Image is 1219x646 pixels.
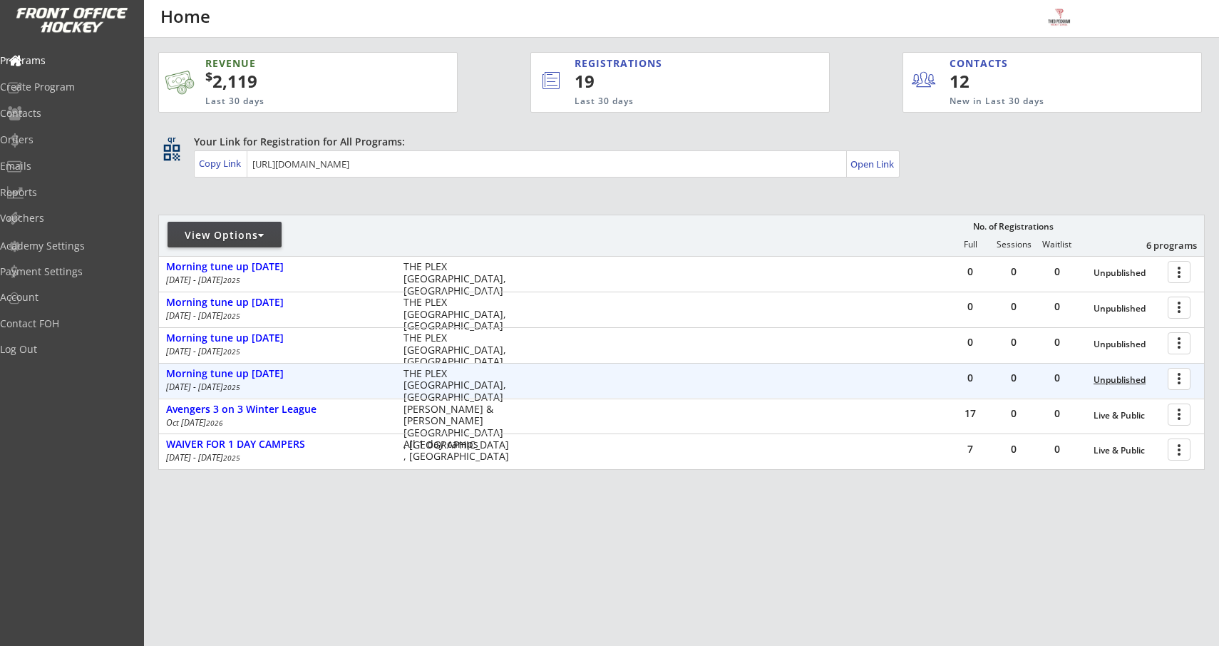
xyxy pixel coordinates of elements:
[403,439,515,463] div: All 1 day camps , [GEOGRAPHIC_DATA]
[1036,409,1079,419] div: 0
[1168,261,1190,283] button: more_vert
[161,142,182,163] button: qr_code
[575,56,763,71] div: REGISTRATIONS
[575,96,771,108] div: Last 30 days
[949,409,992,419] div: 17
[1094,339,1161,349] div: Unpublished
[1094,268,1161,278] div: Unpublished
[992,267,1035,277] div: 0
[166,453,384,462] div: [DATE] - [DATE]
[1094,446,1161,456] div: Live & Public
[1036,337,1079,347] div: 0
[223,453,240,463] em: 2025
[223,311,240,321] em: 2025
[166,276,384,284] div: [DATE] - [DATE]
[1168,332,1190,354] button: more_vert
[163,135,180,144] div: qr
[166,419,384,427] div: Oct [DATE]
[403,404,515,451] div: [PERSON_NAME] & [PERSON_NAME][GEOGRAPHIC_DATA] , [GEOGRAPHIC_DATA]
[949,373,992,383] div: 0
[992,240,1035,250] div: Sessions
[950,69,1037,93] div: 12
[166,312,384,320] div: [DATE] - [DATE]
[1123,239,1197,252] div: 6 programs
[850,154,895,174] a: Open Link
[166,297,389,309] div: Morning tune up [DATE]
[992,373,1035,383] div: 0
[1036,444,1079,454] div: 0
[403,261,515,297] div: THE PLEX [GEOGRAPHIC_DATA], [GEOGRAPHIC_DATA]
[1168,404,1190,426] button: more_vert
[199,157,244,170] div: Copy Link
[1168,297,1190,319] button: more_vert
[223,275,240,285] em: 2025
[1094,375,1161,385] div: Unpublished
[992,409,1035,419] div: 0
[1168,439,1190,461] button: more_vert
[1036,302,1079,312] div: 0
[166,383,384,391] div: [DATE] - [DATE]
[950,56,1014,71] div: CONTACTS
[205,56,388,71] div: REVENUE
[992,444,1035,454] div: 0
[168,228,282,242] div: View Options
[403,297,515,332] div: THE PLEX [GEOGRAPHIC_DATA], [GEOGRAPHIC_DATA]
[166,439,389,451] div: WAIVER FOR 1 DAY CAMPERS
[1036,373,1079,383] div: 0
[194,135,1161,149] div: Your Link for Registration for All Programs:
[166,368,389,380] div: Morning tune up [DATE]
[205,96,388,108] div: Last 30 days
[1036,267,1079,277] div: 0
[850,158,895,170] div: Open Link
[969,222,1057,232] div: No. of Registrations
[950,96,1135,108] div: New in Last 30 days
[575,69,781,93] div: 19
[403,368,515,404] div: THE PLEX [GEOGRAPHIC_DATA], [GEOGRAPHIC_DATA]
[1035,240,1078,250] div: Waitlist
[206,418,223,428] em: 2026
[166,404,389,416] div: Avengers 3 on 3 Winter League
[949,444,992,454] div: 7
[223,382,240,392] em: 2025
[949,267,992,277] div: 0
[949,240,992,250] div: Full
[166,332,389,344] div: Morning tune up [DATE]
[1094,411,1161,421] div: Live & Public
[1094,304,1161,314] div: Unpublished
[992,302,1035,312] div: 0
[166,261,389,273] div: Morning tune up [DATE]
[1168,368,1190,390] button: more_vert
[223,347,240,357] em: 2025
[949,337,992,347] div: 0
[992,337,1035,347] div: 0
[205,69,412,93] div: 2,119
[403,332,515,368] div: THE PLEX [GEOGRAPHIC_DATA], [GEOGRAPHIC_DATA]
[166,347,384,356] div: [DATE] - [DATE]
[205,68,212,85] sup: $
[949,302,992,312] div: 0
